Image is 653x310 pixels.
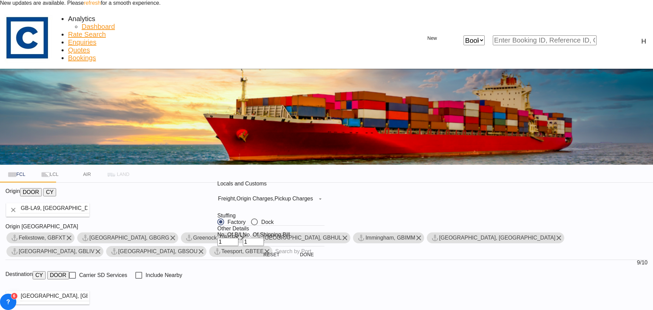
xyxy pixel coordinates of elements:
input: No. Of B/L [217,238,238,246]
span: No. Of B/L [217,232,243,238]
md-select: Select Locals and Customs: Freight, Origin Charges, Pickup Charges [217,194,324,204]
span: No. Of Shipping Bill [243,232,290,238]
span: Locals and Customs [217,181,267,186]
span: , , [218,196,313,202]
div: Pickup Charges [274,196,313,201]
span: Other Details [217,226,249,231]
input: No. Of Shipping Bill [243,238,264,246]
div: Origin Charges [236,196,273,201]
div: Freight [218,196,235,201]
md-radio-button: Dock [251,219,273,225]
md-radio-button: Factory [217,219,246,225]
button: Reset [256,248,286,261]
button: Done [292,248,322,261]
span: Stuffing [217,213,236,218]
